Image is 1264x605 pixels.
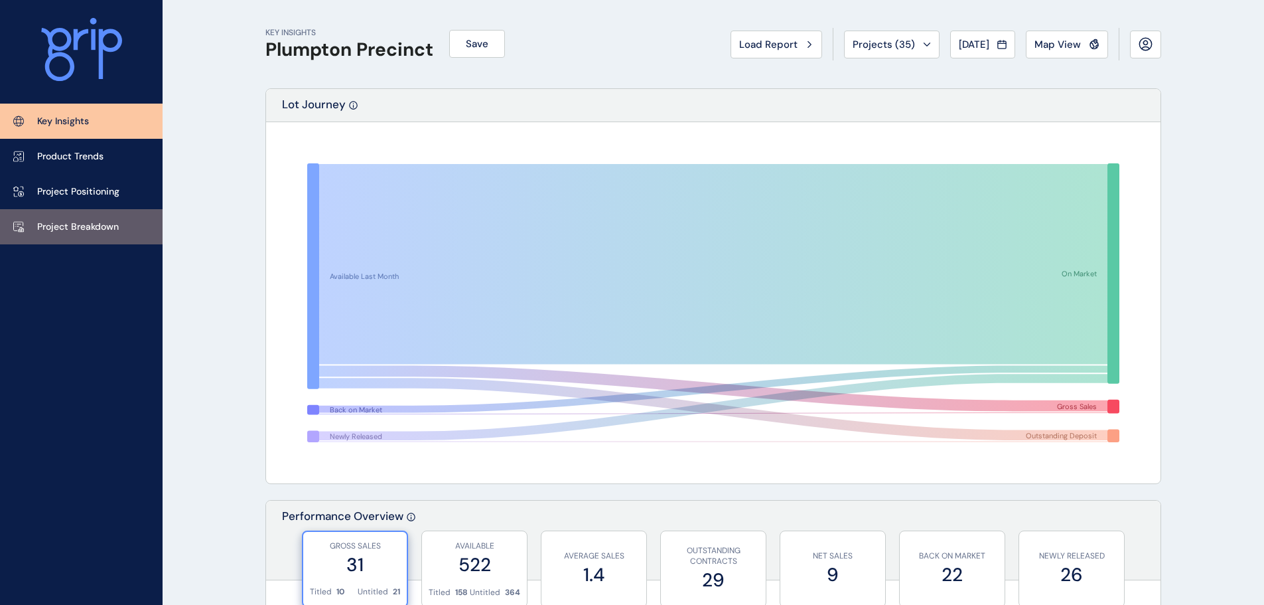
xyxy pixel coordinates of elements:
p: 364 [505,587,520,598]
span: Save [466,37,488,50]
h1: Plumpton Precinct [265,39,433,61]
button: Projects (35) [844,31,940,58]
p: 158 [455,587,468,598]
span: Load Report [739,38,798,51]
label: 522 [429,552,520,578]
button: [DATE] [950,31,1015,58]
p: BACK ON MARKET [906,551,998,562]
label: 1.4 [548,562,640,588]
label: 22 [906,562,998,588]
p: Project Positioning [37,185,119,199]
p: Product Trends [37,150,104,163]
span: Projects ( 35 ) [853,38,915,51]
button: Map View [1026,31,1108,58]
label: 9 [787,562,878,588]
p: Titled [429,587,451,598]
p: Project Breakdown [37,220,119,234]
p: NEWLY RELEASED [1026,551,1117,562]
p: Lot Journey [282,97,346,122]
p: Untitled [358,586,388,598]
p: AVAILABLE [429,541,520,552]
p: Performance Overview [282,509,403,580]
label: 29 [667,567,759,593]
p: 10 [336,586,344,598]
p: KEY INSIGHTS [265,27,433,39]
p: Titled [310,586,332,598]
p: GROSS SALES [310,541,400,552]
p: NET SALES [787,551,878,562]
p: OUTSTANDING CONTRACTS [667,545,759,568]
p: Key Insights [37,115,89,128]
p: Untitled [470,587,500,598]
span: Map View [1034,38,1081,51]
p: AVERAGE SALES [548,551,640,562]
p: 21 [393,586,400,598]
label: 31 [310,552,400,578]
span: [DATE] [959,38,989,51]
button: Save [449,30,505,58]
label: 26 [1026,562,1117,588]
button: Load Report [731,31,822,58]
